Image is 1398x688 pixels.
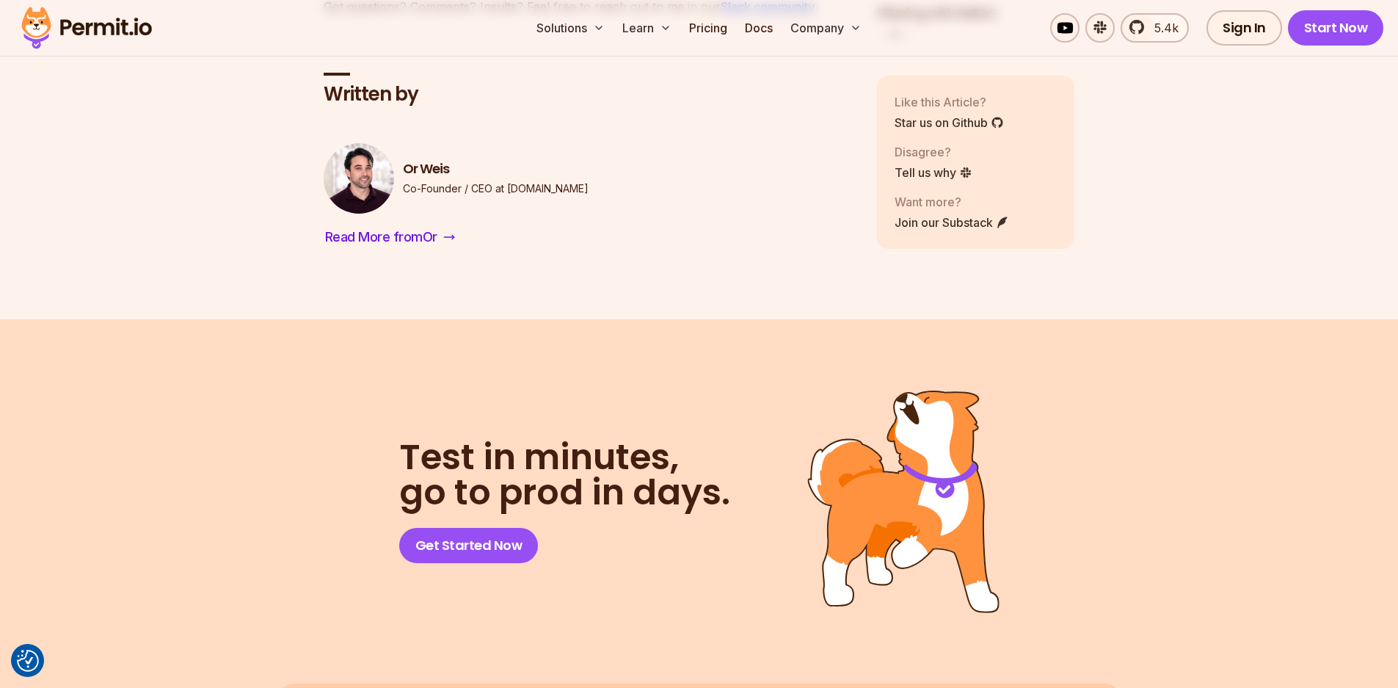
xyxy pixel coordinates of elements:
[895,193,1009,211] p: Want more?
[1121,13,1189,43] a: 5.4k
[324,82,853,108] h2: Written by
[784,13,867,43] button: Company
[399,440,730,475] span: Test in minutes,
[895,114,1004,131] a: Star us on Github
[1206,10,1282,46] a: Sign In
[531,13,611,43] button: Solutions
[895,143,972,161] p: Disagree?
[895,214,1009,231] a: Join our Substack
[15,3,159,53] img: Permit logo
[399,528,539,563] a: Get Started Now
[17,650,39,672] img: Revisit consent button
[403,181,589,196] p: Co-Founder / CEO at [DOMAIN_NAME]
[616,13,677,43] button: Learn
[683,13,733,43] a: Pricing
[17,650,39,672] button: Consent Preferences
[403,160,589,178] h3: Or Weis
[325,227,437,247] span: Read More from Or
[739,13,779,43] a: Docs
[324,143,394,214] img: Or Weis
[324,225,456,249] a: Read More fromOr
[1146,19,1179,37] span: 5.4k
[399,440,730,510] h2: go to prod in days.
[895,164,972,181] a: Tell us why
[1288,10,1384,46] a: Start Now
[895,93,1004,111] p: Like this Article?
